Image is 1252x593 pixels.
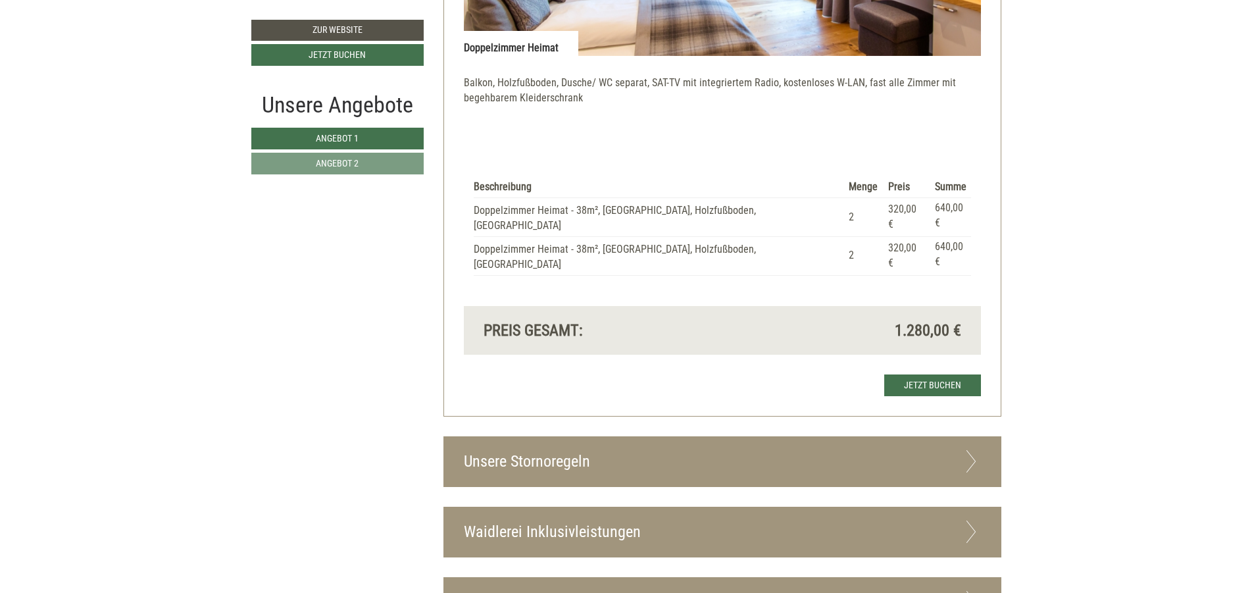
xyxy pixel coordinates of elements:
[464,76,981,121] p: Balkon, Holzfußboden, Dusche/ WC separat, SAT-TV mit integriertem Radio, kostenloses W-LAN, fast ...
[464,31,578,56] div: Doppelzimmer Heimat
[444,437,1001,486] div: Unsere Stornoregeln
[843,236,883,275] td: 2
[843,198,883,237] td: 2
[474,319,722,342] div: Preis gesamt:
[251,89,424,121] div: Unsere Angebote
[474,198,843,237] td: Doppelzimmer Heimat - 38m², [GEOGRAPHIC_DATA], Holzfußboden, [GEOGRAPHIC_DATA]
[316,133,359,143] span: Angebot 1
[251,20,424,41] a: Zur Website
[251,44,424,66] a: Jetzt buchen
[930,198,971,237] td: 640,00 €
[444,507,1001,557] div: Waidlerei Inklusivleistungen
[895,319,961,342] span: 1.280,00 €
[883,177,930,197] th: Preis
[316,158,359,168] span: Angebot 2
[474,177,843,197] th: Beschreibung
[843,177,883,197] th: Menge
[888,203,916,230] span: 320,00 €
[930,177,971,197] th: Summe
[474,236,843,275] td: Doppelzimmer Heimat - 38m², [GEOGRAPHIC_DATA], Holzfußboden, [GEOGRAPHIC_DATA]
[884,374,981,396] a: Jetzt buchen
[930,236,971,275] td: 640,00 €
[888,242,916,269] span: 320,00 €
